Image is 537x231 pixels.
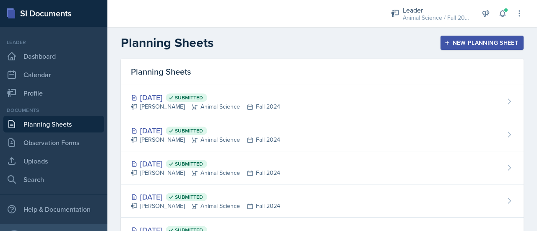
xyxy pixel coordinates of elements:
a: [DATE] Submitted [PERSON_NAME]Animal ScienceFall 2024 [121,118,524,151]
a: Uploads [3,153,104,169]
h2: Planning Sheets [121,35,214,50]
div: Help & Documentation [3,201,104,218]
div: Leader [3,39,104,46]
div: [PERSON_NAME] Animal Science Fall 2024 [131,202,280,210]
a: Profile [3,85,104,101]
button: New Planning Sheet [441,36,524,50]
span: Submitted [175,161,203,167]
div: [PERSON_NAME] Animal Science Fall 2024 [131,169,280,177]
a: Search [3,171,104,188]
div: [DATE] [131,125,280,136]
div: Planning Sheets [121,59,524,85]
span: Submitted [175,94,203,101]
div: Leader [403,5,470,15]
span: Submitted [175,127,203,134]
a: [DATE] Submitted [PERSON_NAME]Animal ScienceFall 2024 [121,151,524,184]
a: Planning Sheets [3,116,104,132]
a: Dashboard [3,48,104,65]
div: Documents [3,106,104,114]
span: Submitted [175,194,203,200]
div: New Planning Sheet [446,39,518,46]
div: [DATE] [131,191,280,202]
a: [DATE] Submitted [PERSON_NAME]Animal ScienceFall 2024 [121,184,524,218]
a: [DATE] Submitted [PERSON_NAME]Animal ScienceFall 2024 [121,85,524,118]
div: [PERSON_NAME] Animal Science Fall 2024 [131,102,280,111]
div: Animal Science / Fall 2024 [403,13,470,22]
a: Calendar [3,66,104,83]
a: Observation Forms [3,134,104,151]
div: [DATE] [131,158,280,169]
div: [DATE] [131,92,280,103]
div: [PERSON_NAME] Animal Science Fall 2024 [131,135,280,144]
